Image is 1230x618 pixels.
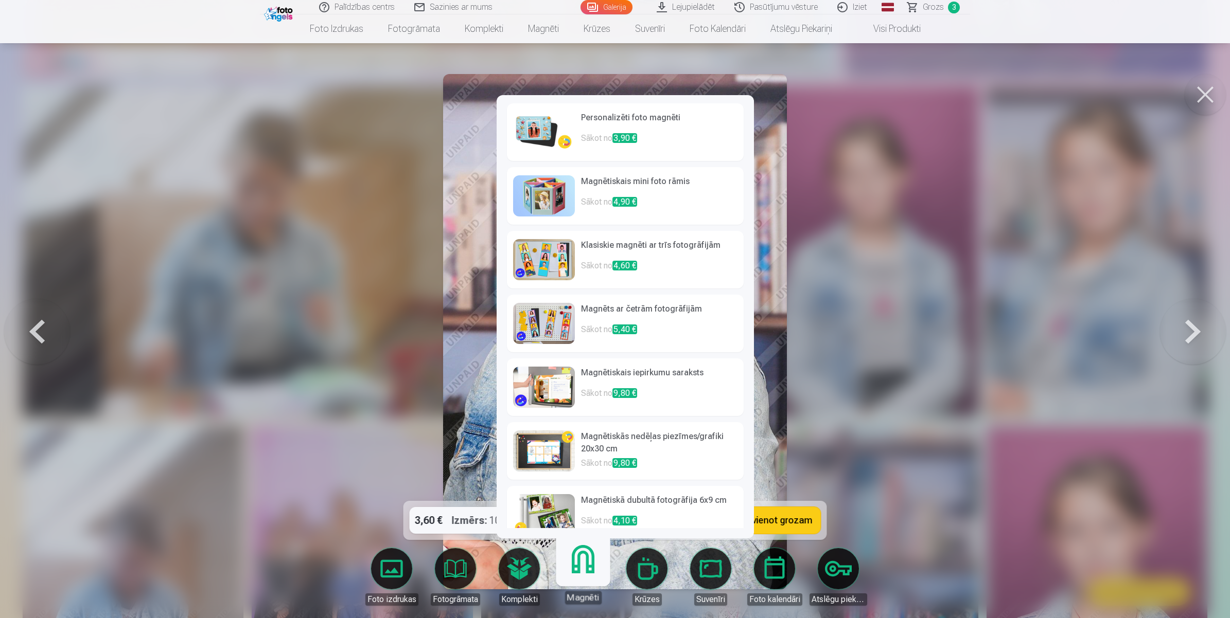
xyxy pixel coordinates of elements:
a: Magnēti [516,14,571,43]
div: Atslēgu piekariņi [810,593,867,606]
a: Magnētiskā dubultā fotogrāfija 6x9 cmSākot no4,10 € [507,486,744,543]
div: Krūzes [632,593,662,606]
a: Fotogrāmata [427,548,484,606]
a: Suvenīri [682,548,740,606]
span: 4,90 € [612,197,637,207]
div: Magnēti [565,591,602,604]
p: Sākot no [581,387,737,408]
a: Magnētiskais mini foto rāmisSākot no4,90 € [507,167,744,225]
a: Magnēti [551,541,614,604]
a: Fotogrāmata [376,14,452,43]
p: Sākot no [581,132,737,153]
strong: Izmērs : [452,513,487,528]
div: Foto izdrukas [365,593,418,606]
a: Atslēgu piekariņi [758,14,845,43]
a: Magnētiskais iepirkumu sarakstsSākot no9,80 € [507,358,744,416]
span: 9,80 € [612,458,637,468]
a: Suvenīri [623,14,677,43]
span: 3 [948,2,960,13]
a: Visi produkti [845,14,933,43]
a: Krūzes [618,548,676,606]
a: Atslēgu piekariņi [810,548,867,606]
span: 5,40 € [612,324,637,334]
h6: Magnētiskā dubultā fotogrāfija 6x9 cm [581,494,737,515]
div: Foto kalendāri [747,593,802,606]
div: 10x15cm [452,507,531,534]
div: Fotogrāmata [431,593,480,606]
a: Foto kalendāri [746,548,803,606]
span: Pievienot grozam [740,516,813,525]
a: Personalizēti foto magnētiSākot no3,90 € [507,103,744,161]
span: Grozs [923,1,944,13]
a: Magnēts ar četrām fotogrāfijāmSākot no5,40 € [507,295,744,352]
h6: Magnētiskais iepirkumu saraksts [581,367,737,387]
div: Suvenīri [694,593,727,606]
p: Sākot no [581,515,737,535]
p: Sākot no [581,260,737,280]
p: Sākot no [581,323,737,344]
h6: Klasiskie magnēti ar trīs fotogrāfijām [581,239,737,260]
span: 4,60 € [612,261,637,270]
a: Foto izdrukas [363,548,420,606]
a: Komplekti [452,14,516,43]
span: 9,80 € [612,388,637,398]
a: Komplekti [490,548,548,606]
p: Sākot no [581,196,737,216]
h6: Magnētiskais mini foto rāmis [581,175,737,196]
button: Pievienot grozam [711,507,821,534]
span: 3,90 € [612,133,637,143]
p: Sākot no [581,457,737,471]
img: /fa1 [264,4,295,22]
a: Magnētiskās nedēļas piezīmes/grafiki 20x30 cmSākot no9,80 € [507,422,744,480]
a: Klasiskie magnēti ar trīs fotogrāfijāmSākot no4,60 € [507,231,744,288]
span: 4,10 € [612,516,637,525]
h6: Personalizēti foto magnēti [581,112,737,132]
h6: Magnētiskās nedēļas piezīmes/grafiki 20x30 cm [581,430,737,457]
a: Krūzes [571,14,623,43]
a: Foto kalendāri [677,14,758,43]
h6: Magnēts ar četrām fotogrāfijām [581,303,737,323]
div: Komplekti [499,593,540,606]
a: Foto izdrukas [297,14,376,43]
div: 3,60 € [410,507,448,534]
